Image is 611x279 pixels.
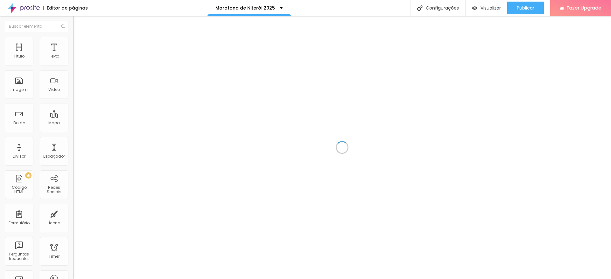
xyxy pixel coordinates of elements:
span: Fazer Upgrade [567,5,601,10]
img: Icone [417,5,423,11]
span: Publicar [517,5,534,10]
div: Redes Sociais [41,185,67,194]
p: Maratona de Niterói 2025 [215,6,275,10]
input: Buscar elemento [5,21,68,32]
div: Editor de páginas [43,6,88,10]
div: Timer [49,254,60,259]
div: Título [14,54,25,58]
div: Perguntas frequentes [6,252,32,261]
div: Vídeo [48,87,60,92]
div: Botão [13,121,25,125]
div: Divisor [13,154,25,159]
div: Imagem [11,87,28,92]
div: Formulário [9,221,30,225]
img: Icone [61,24,65,28]
div: Espaçador [43,154,65,159]
button: Visualizar [466,2,507,14]
img: view-1.svg [472,5,477,11]
div: Ícone [49,221,60,225]
button: Publicar [507,2,544,14]
div: Código HTML [6,185,32,194]
span: Visualizar [481,5,501,10]
div: Texto [49,54,59,58]
div: Mapa [48,121,60,125]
